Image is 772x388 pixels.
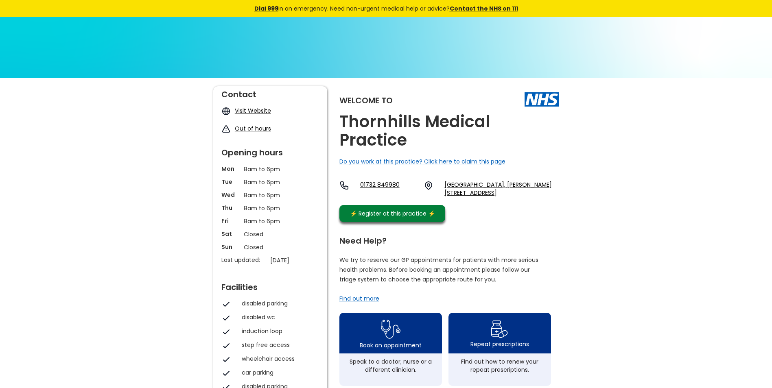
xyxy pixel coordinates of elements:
a: repeat prescription iconRepeat prescriptionsFind out how to renew your repeat prescriptions. [448,313,551,386]
div: Opening hours [221,144,319,157]
img: telephone icon [339,181,349,190]
a: Do you work at this practice? Click here to claim this page [339,157,505,166]
p: 8am to 6pm [244,165,297,174]
p: Last updated: [221,256,266,264]
a: Dial 999 [254,4,278,13]
h2: Thornhills Medical Practice [339,113,559,149]
p: Thu [221,204,240,212]
a: Contact the NHS on 111 [450,4,518,13]
a: Find out more [339,294,379,303]
p: 8am to 6pm [244,178,297,187]
p: Tue [221,178,240,186]
div: in an emergency. Need non-urgent medical help or advice? [199,4,573,13]
a: [GEOGRAPHIC_DATA], [PERSON_NAME][STREET_ADDRESS] [444,181,559,197]
p: Fri [221,217,240,225]
p: Closed [244,243,297,252]
img: practice location icon [424,181,433,190]
img: globe icon [221,107,231,116]
div: disabled parking [242,299,315,307]
div: Speak to a doctor, nurse or a different clinician. [343,357,438,374]
div: Welcome to [339,96,393,105]
div: wheelchair access [242,355,315,363]
div: Book an appointment [360,341,422,349]
p: We try to reserve our GP appointments for patients with more serious health problems. Before book... [339,255,539,284]
div: step free access [242,341,315,349]
p: Mon [221,165,240,173]
p: Wed [221,191,240,199]
img: The NHS logo [525,92,559,106]
div: car parking [242,368,315,377]
div: Contact [221,86,319,98]
a: Out of hours [235,124,271,133]
div: induction loop [242,327,315,335]
p: 8am to 6pm [244,191,297,200]
div: Need Help? [339,233,551,245]
p: [DATE] [270,256,323,265]
a: ⚡️ Register at this practice ⚡️ [339,205,445,222]
div: Repeat prescriptions [470,340,529,348]
a: 01732 849980 [360,181,418,197]
p: Sat [221,230,240,238]
img: repeat prescription icon [491,318,508,340]
div: ⚡️ Register at this practice ⚡️ [346,209,440,218]
p: Closed [244,230,297,239]
img: book appointment icon [381,317,400,341]
div: Facilities [221,279,319,291]
a: book appointment icon Book an appointmentSpeak to a doctor, nurse or a different clinician. [339,313,442,386]
p: 8am to 6pm [244,217,297,226]
p: 8am to 6pm [244,204,297,213]
a: Visit Website [235,107,271,115]
p: Sun [221,243,240,251]
div: Find out how to renew your repeat prescriptions. [453,357,547,374]
img: exclamation icon [221,124,231,134]
div: disabled wc [242,313,315,321]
